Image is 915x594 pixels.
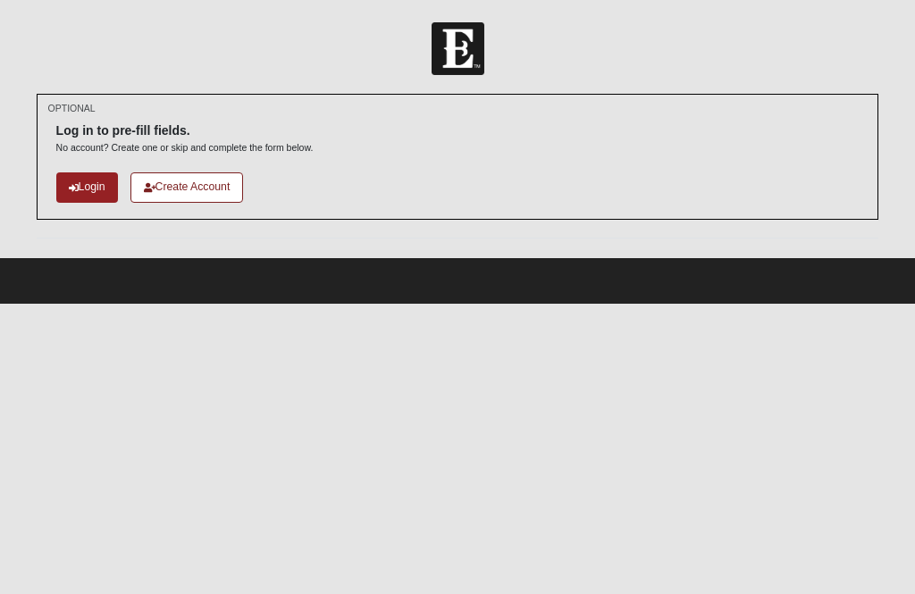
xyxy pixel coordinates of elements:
[432,22,484,75] img: Church of Eleven22 Logo
[56,141,314,155] p: No account? Create one or skip and complete the form below.
[48,102,96,115] small: OPTIONAL
[56,172,118,202] a: Login
[56,123,314,138] h6: Log in to pre-fill fields.
[130,172,244,202] a: Create Account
